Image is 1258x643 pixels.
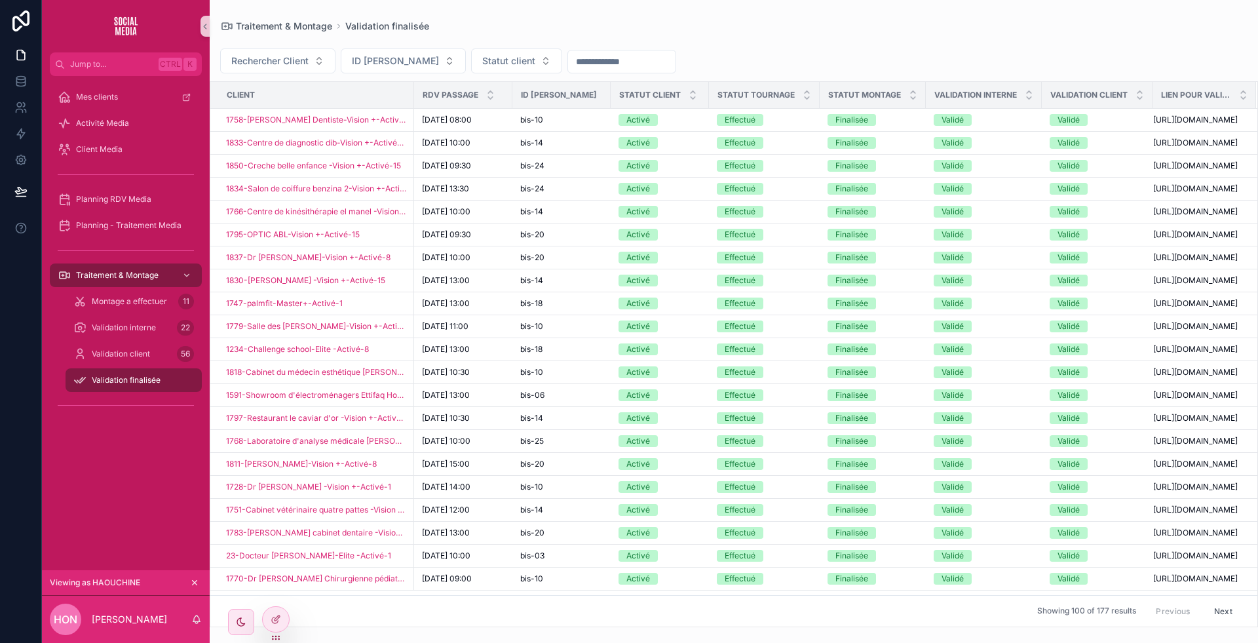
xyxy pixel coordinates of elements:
a: Activé [619,252,701,263]
div: Validé [1058,275,1080,286]
button: Select Button [341,49,466,73]
a: Validé [934,183,1034,195]
div: Validé [1058,137,1080,149]
span: [URL][DOMAIN_NAME] [1153,344,1238,355]
a: Validé [1050,412,1145,424]
div: Finalisée [835,206,868,218]
a: [URL][DOMAIN_NAME] [1153,184,1240,194]
div: Validé [942,183,964,195]
div: Validé [942,275,964,286]
span: [DATE] 10:30 [422,367,470,378]
a: Planning RDV Media [50,187,202,211]
div: Validé [942,389,964,401]
a: bis-10 [520,367,603,378]
span: 1766-Centre de kinésithérapie el manel -Vision +-Activé-15 [226,206,406,217]
a: 1830-[PERSON_NAME] -Vision +-Activé-15 [226,275,406,286]
a: Validé [1050,389,1145,401]
span: Client Media [76,144,123,155]
a: [URL][DOMAIN_NAME] [1153,367,1240,378]
a: Validé [934,298,1034,309]
div: Validé [942,298,964,309]
a: Validé [1050,114,1145,126]
div: Activé [626,366,650,378]
a: 1747-palmfit-Master+-Activé-1 [226,298,343,309]
a: 1591-Showroom d'électroménagers Ettifaq Home Appliances-Ambition -Activé-8 [226,390,406,400]
a: 1834-Salon de coiffure benzina 2-Vision +-Activé-15 [226,184,406,194]
div: Validé [1058,183,1080,195]
span: [URL][DOMAIN_NAME] [1153,184,1238,194]
div: 56 [177,346,194,362]
div: Validé [1058,343,1080,355]
a: 1837-Dr [PERSON_NAME]-Vision +-Activé-8 [226,252,391,263]
span: [URL][DOMAIN_NAME] [1153,252,1238,263]
a: Effectué [717,160,812,172]
span: Mes clients [76,92,118,102]
a: Activité Media [50,111,202,135]
span: Traitement & Montage [236,20,332,33]
div: Activé [626,114,650,126]
div: Effectué [725,183,755,195]
a: Validé [1050,275,1145,286]
a: 1837-Dr [PERSON_NAME]-Vision +-Activé-8 [226,252,406,263]
span: [DATE] 10:00 [422,206,470,217]
a: Validé [934,206,1034,218]
img: App logo [105,16,147,37]
a: Montage a effectuer11 [66,290,202,313]
a: Planning - Traitement Media [50,214,202,237]
div: Effectué [725,389,755,401]
span: Planning RDV Media [76,194,151,205]
span: Traitement & Montage [76,270,159,281]
span: [DATE] 09:30 [422,161,471,171]
a: 1797-Restaurant le caviar d'or -Vision +-Activé-15 [226,413,406,423]
span: 1830-[PERSON_NAME] -Vision +-Activé-15 [226,275,385,286]
a: Activé [619,229,701,241]
a: Activé [619,366,701,378]
a: [DATE] 10:30 [422,413,505,423]
span: [URL][DOMAIN_NAME] [1153,390,1238,400]
a: Validation interne22 [66,316,202,340]
a: Effectué [717,343,812,355]
a: [URL][DOMAIN_NAME] [1153,138,1240,148]
a: Finalisée [828,229,918,241]
div: Validé [942,137,964,149]
a: 1758-[PERSON_NAME] Dentiste-Vision +-Activé-15 [226,115,406,125]
div: Activé [626,343,650,355]
div: Effectué [725,229,755,241]
div: Validé [942,343,964,355]
div: Validé [1058,160,1080,172]
a: Activé [619,183,701,195]
a: Effectué [717,389,812,401]
a: bis-24 [520,161,603,171]
span: Jump to... [70,59,153,69]
span: [DATE] 09:30 [422,229,471,240]
a: Validé [1050,137,1145,149]
span: bis-10 [520,367,543,378]
a: [URL][DOMAIN_NAME] [1153,252,1240,263]
button: Select Button [471,49,562,73]
a: Validé [934,366,1034,378]
a: Effectué [717,114,812,126]
span: Validation finalisée [345,20,429,33]
a: 1818-Cabinet du médecin esthétique [PERSON_NAME]-Vision +-Activé-1 [226,367,406,378]
button: Jump to...CtrlK [50,52,202,76]
a: Validé [1050,321,1145,332]
a: Client Media [50,138,202,161]
span: bis-14 [520,138,543,148]
a: Validé [934,412,1034,424]
a: Validé [1050,206,1145,218]
a: 1779-Salle des [PERSON_NAME]-Vision +-Activé-8 [226,321,406,332]
div: Effectué [725,275,755,286]
a: Activé [619,206,701,218]
div: Validé [1058,321,1080,332]
div: Finalisée [835,229,868,241]
div: Activé [626,137,650,149]
span: [DATE] 13:00 [422,390,470,400]
a: [URL][DOMAIN_NAME] [1153,206,1240,217]
a: [DATE] 10:30 [422,367,505,378]
a: Validé [934,252,1034,263]
div: Validé [1058,229,1080,241]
